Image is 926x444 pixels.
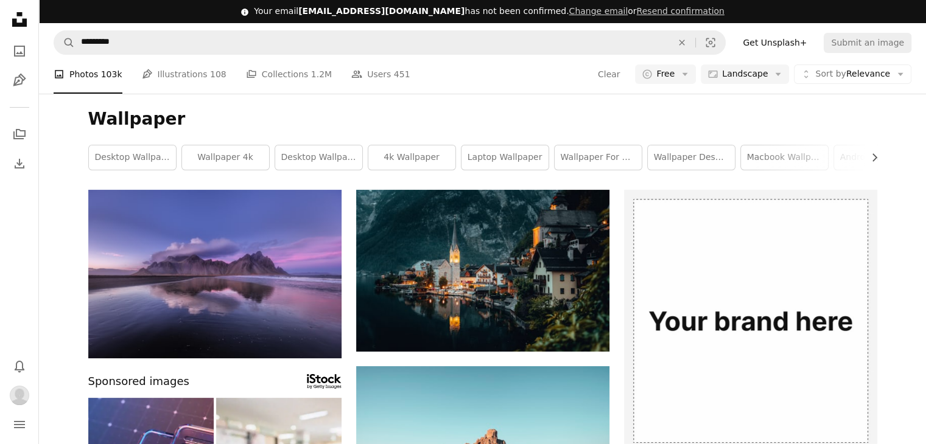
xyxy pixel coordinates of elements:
form: Find visuals sitewide [54,30,726,55]
a: Collections [7,122,32,147]
span: 451 [394,68,410,81]
button: Free [635,64,696,84]
img: Avatar of user Cris Carlo Dapitanon [10,386,29,405]
a: Change email [569,6,628,16]
span: [EMAIL_ADDRESS][DOMAIN_NAME] [298,6,465,16]
span: 108 [210,68,226,81]
a: desktop wallpaper [275,145,362,170]
button: Submit an image [824,33,911,52]
img: file-1635990775102-c9800842e1cdimage [624,190,877,443]
button: Notifications [7,354,32,378]
a: Download History [7,151,32,176]
span: Sort by [815,69,846,78]
a: Users 451 [351,55,410,94]
a: Home — Unsplash [7,7,32,34]
img: photo of mountain [88,190,342,358]
a: 4k wallpaper [368,145,455,170]
a: Illustrations 108 [142,55,226,94]
span: Relevance [815,68,890,80]
a: laptop wallpaper [461,145,549,170]
a: android wallpaper [834,145,921,170]
a: houses near lake [356,265,609,276]
span: Sponsored images [88,373,189,390]
img: houses near lake [356,190,609,352]
a: Photos [7,39,32,63]
button: Clear [668,31,695,54]
a: desktop wallpapers [89,145,176,170]
span: Landscape [722,68,768,80]
a: wallpaper for mobile [555,145,642,170]
a: wallpaper 4k [182,145,269,170]
button: scroll list to the right [863,145,877,170]
span: Free [656,68,675,80]
div: Your email has not been confirmed. [254,5,724,18]
button: Sort byRelevance [794,64,911,84]
button: Clear [597,64,621,84]
a: Collections 1.2M [246,55,332,94]
button: Resend confirmation [636,5,724,18]
h1: Wallpaper [88,108,877,130]
a: Illustrations [7,68,32,92]
button: Search Unsplash [54,31,75,54]
a: Get Unsplash+ [735,33,814,52]
button: Landscape [701,64,789,84]
span: 1.2M [311,68,332,81]
button: Menu [7,412,32,437]
button: Profile [7,383,32,408]
button: Visual search [696,31,725,54]
span: or [569,6,724,16]
a: wallpaper desktop [648,145,735,170]
a: photo of mountain [88,268,342,279]
a: macbook wallpaper [741,145,828,170]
